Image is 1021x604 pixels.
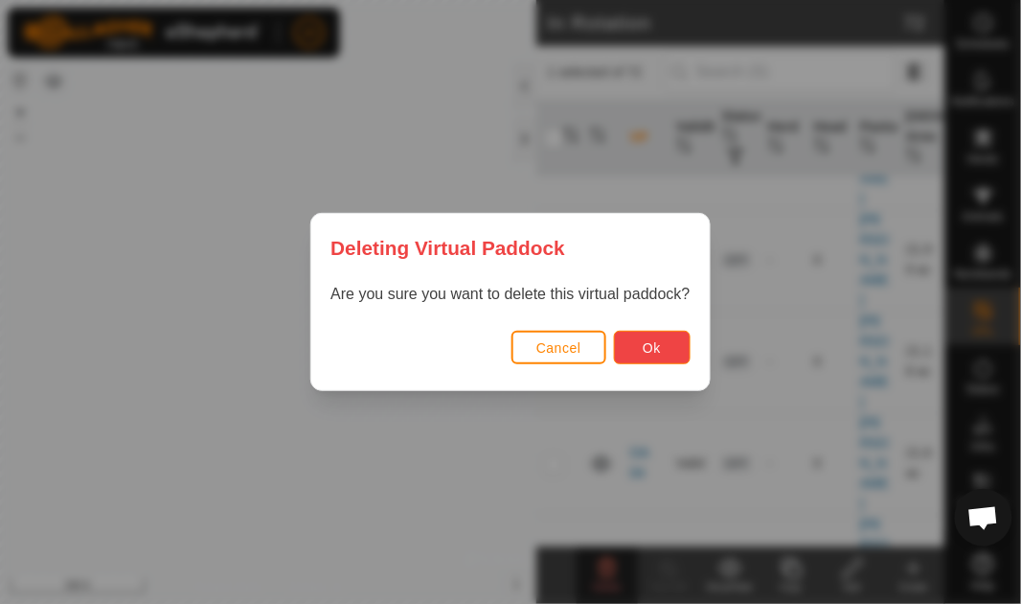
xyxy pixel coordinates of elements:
[643,340,661,356] span: Ok
[614,331,691,364] button: Ok
[955,489,1012,546] div: Open chat
[536,340,581,356] span: Cancel
[330,233,565,263] span: Deleting Virtual Paddock
[511,331,606,364] button: Cancel
[330,283,690,306] p: Are you sure you want to delete this virtual paddock?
